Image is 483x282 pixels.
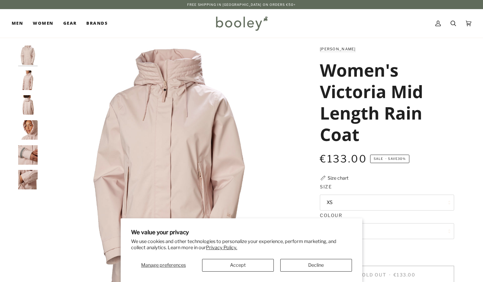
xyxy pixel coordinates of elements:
[187,2,296,7] p: Free Shipping in [GEOGRAPHIC_DATA] on Orders €50+
[359,272,386,277] span: Sold Out
[206,245,237,250] a: Privacy Policy.
[388,272,392,277] span: •
[320,47,356,51] a: [PERSON_NAME]
[320,212,342,219] span: Colour
[328,174,348,181] div: Size chart
[320,183,332,190] span: Size
[131,238,352,251] p: We use cookies and other technologies to personalize your experience, perform marketing, and coll...
[63,20,77,27] span: Gear
[18,70,38,90] img: Helly Hansen Women's Victoria Mid Length Raincoat Pink Cloud - Booley Galway
[18,95,38,115] img: Helly Hansen Women's Victoria Mid Length Raincoat Pink Cloud - Booley Galway
[18,45,38,65] img: Helly Hansen Women's Victoria Mid Length Raincoat Pink Cloud - Booley Galway
[384,157,388,160] em: •
[131,259,196,272] button: Manage preferences
[202,259,274,272] button: Accept
[81,9,113,38] a: Brands
[213,14,270,33] img: Booley
[398,157,406,160] span: 30%
[320,59,449,145] h1: Women's Victoria Mid Length Rain Coat
[280,259,352,272] button: Decline
[18,120,38,140] img: Helly Hansen Women's Victoria Mid Length Raincoat Pink Cloud - Booley Galway
[18,170,38,189] img: Helly Hansen Women's Victoria Mid Length Raincoat Pink Cloud - Booley Galway
[370,155,409,163] span: Save
[320,223,454,239] button: Pink Cloud
[141,262,186,268] span: Manage preferences
[28,9,58,38] a: Women
[86,20,108,27] span: Brands
[131,229,352,236] h2: We value your privacy
[33,20,53,27] span: Women
[393,272,416,277] span: €133.00
[58,9,82,38] a: Gear
[320,153,367,165] span: €133.00
[18,145,38,165] img: Helly Hansen Women's Victoria Mid Length Raincoat Pink Cloud - Booley Galway
[12,9,28,38] a: Men
[12,20,23,27] span: Men
[320,195,454,211] button: XS
[374,157,383,160] span: Sale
